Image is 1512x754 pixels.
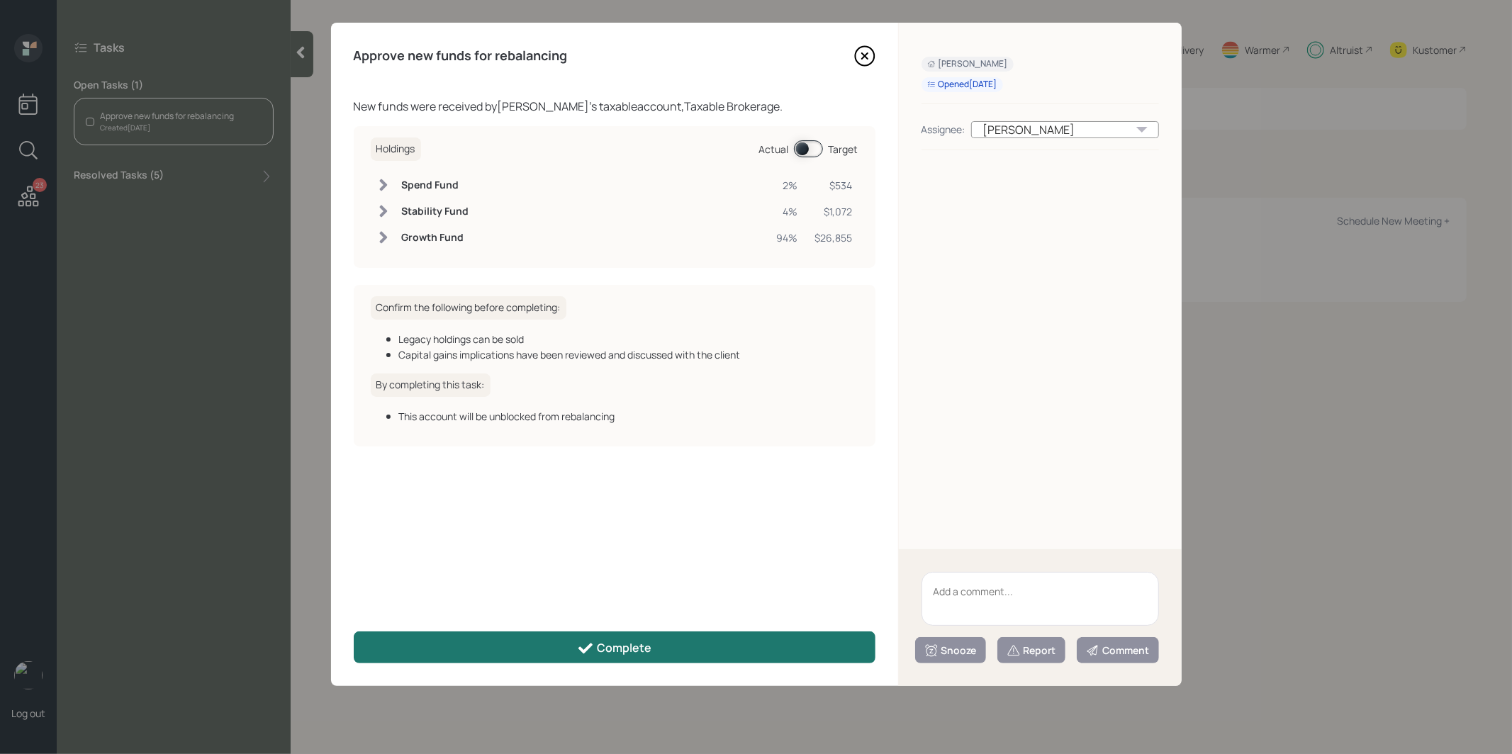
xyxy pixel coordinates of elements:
[924,643,977,658] div: Snooze
[371,296,566,320] h6: Confirm the following before completing:
[354,631,875,663] button: Complete
[354,98,875,115] div: New funds were received by [PERSON_NAME] 's taxable account, Taxable Brokerage .
[829,142,858,157] div: Target
[371,137,421,161] h6: Holdings
[777,230,798,245] div: 94%
[399,332,858,347] div: Legacy holdings can be sold
[371,373,491,397] h6: By completing this task:
[402,232,469,244] h6: Growth Fund
[927,58,1008,70] div: [PERSON_NAME]
[915,637,986,663] button: Snooze
[971,121,1159,138] div: [PERSON_NAME]
[1077,637,1159,663] button: Comment
[815,230,853,245] div: $26,855
[577,640,651,657] div: Complete
[399,347,858,362] div: Capital gains implications have been reviewed and discussed with the client
[402,206,469,218] h6: Stability Fund
[759,142,789,157] div: Actual
[997,637,1065,663] button: Report
[922,122,965,137] div: Assignee:
[777,178,798,193] div: 2%
[1007,643,1056,658] div: Report
[927,79,997,91] div: Opened [DATE]
[354,48,568,64] h4: Approve new funds for rebalancing
[1086,643,1150,658] div: Comment
[777,204,798,219] div: 4%
[402,179,469,191] h6: Spend Fund
[815,204,853,219] div: $1,072
[399,409,858,424] div: This account will be unblocked from rebalancing
[815,178,853,193] div: $534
